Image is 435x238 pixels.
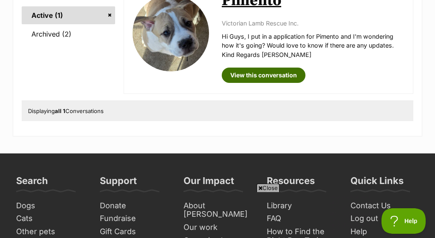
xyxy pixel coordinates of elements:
p: Victorian Lamb Rescue Inc. [222,19,404,28]
h3: Search [16,175,48,192]
span: Displaying Conversations [28,108,104,114]
p: Hi Guys, I put in a application for Pimento and I'm wondering how it's going? Would love to know ... [222,32,404,59]
h3: Support [100,175,137,192]
h3: Our Impact [184,175,234,192]
a: Cats [13,212,88,225]
iframe: Advertisement [63,195,372,234]
a: Dogs [13,199,88,212]
a: Active (1) [22,6,115,24]
h3: Resources [267,175,315,192]
iframe: Help Scout Beacon - Open [381,208,427,234]
a: Contact Us [347,199,422,212]
span: Close [257,184,280,192]
h3: Quick Links [350,175,404,192]
a: Archived (2) [22,25,115,43]
strong: all 1 [55,108,65,114]
a: View this conversation [222,68,305,83]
